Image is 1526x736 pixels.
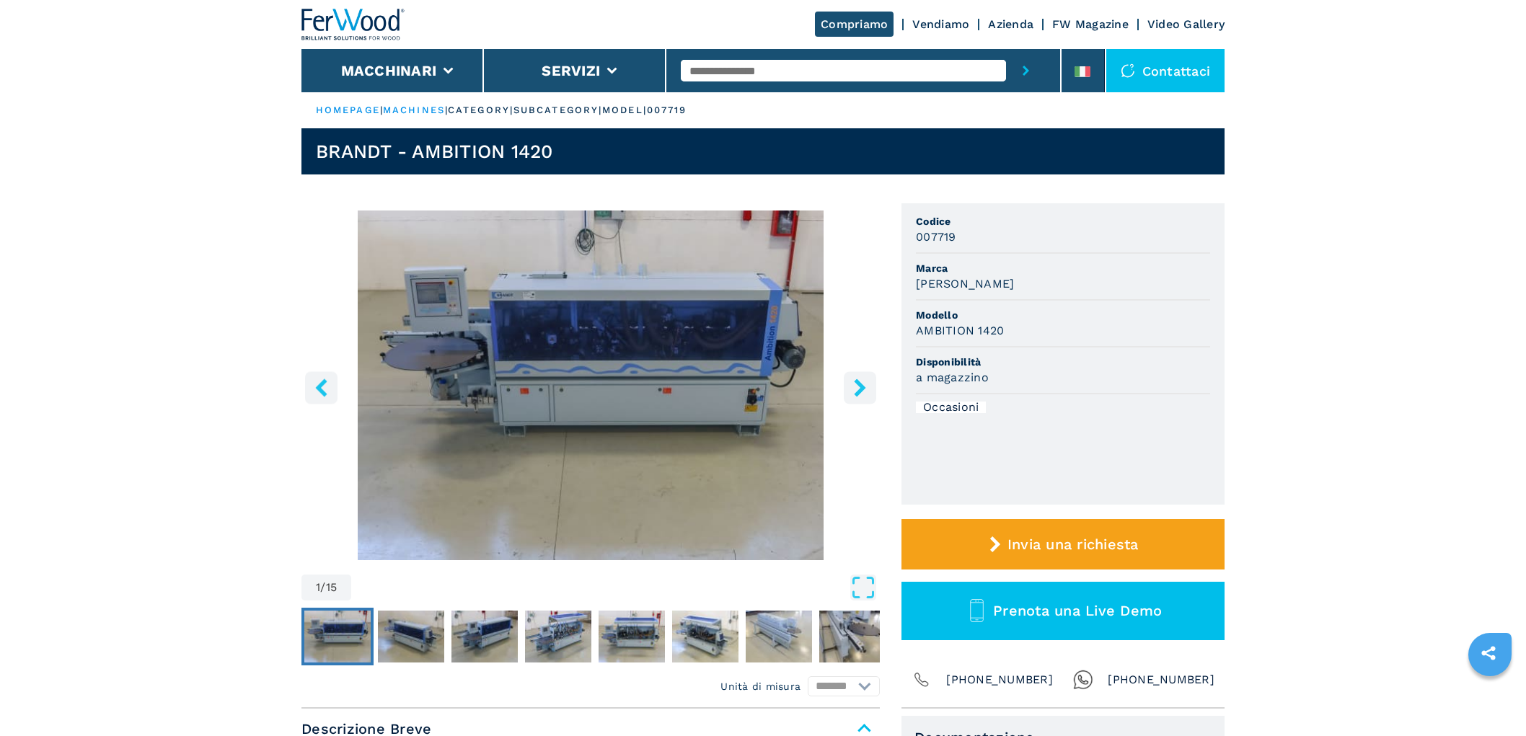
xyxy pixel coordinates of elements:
h3: 007719 [916,229,956,245]
span: Disponibilità [916,355,1210,369]
h3: AMBITION 1420 [916,322,1004,339]
img: Ferwood [301,9,405,40]
button: Go to Slide 2 [375,608,447,665]
span: [PHONE_NUMBER] [946,670,1053,690]
span: Modello [916,308,1210,322]
a: sharethis [1470,635,1507,671]
img: 7ef4ecef2659a748d5b69d931ae6354a [525,611,591,662]
a: FW Magazine [1052,17,1129,31]
img: Contattaci [1121,63,1135,78]
img: 5562b1842223abe7b6149bb797b332a8 [599,611,665,662]
button: Go to Slide 8 [816,608,888,665]
button: Servizi [542,62,600,79]
button: Go to Slide 7 [743,608,815,665]
p: 007719 [647,104,687,117]
h1: BRANDT - AMBITION 1420 [316,140,553,163]
img: 7fd3312f8b67b576d61b19c70deb3a4b [672,611,738,662]
p: category | [448,104,513,117]
button: right-button [844,371,876,404]
img: Bordatrice Singola BRANDT AMBITION 1420 [301,210,880,560]
span: Prenota una Live Demo [993,602,1162,619]
p: subcategory | [513,104,602,117]
a: machines [383,105,445,115]
span: Invia una richiesta [1007,536,1139,553]
img: b90ad37f4b48b85f91b1de89dd8eba21 [304,611,371,662]
a: Azienda [988,17,1033,31]
img: Phone [912,670,932,690]
a: HOMEPAGE [316,105,380,115]
button: Prenota una Live Demo [901,582,1225,640]
button: Go to Slide 5 [596,608,668,665]
a: Vendiamo [912,17,969,31]
span: / [320,582,325,593]
h3: a magazzino [916,369,989,386]
button: Invia una richiesta [901,519,1225,569]
span: 1 [316,582,320,593]
a: Video Gallery [1147,17,1225,31]
span: Marca [916,261,1210,275]
button: Macchinari [341,62,437,79]
span: 15 [326,582,338,593]
img: 0b459f0a953764a4aed852faa3a24900 [378,611,444,662]
img: 3d4076529f9e76e2650e9acd978fc4f1 [819,611,886,662]
span: [PHONE_NUMBER] [1108,670,1214,690]
button: Go to Slide 1 [301,608,374,665]
span: | [445,105,448,115]
button: submit-button [1006,49,1046,92]
img: 582a60f6f651a4f51afcf1ababfedc50 [451,611,518,662]
button: Go to Slide 6 [669,608,741,665]
img: a2e143f93b026136ec182b93756b2db2 [746,611,812,662]
p: model | [602,104,647,117]
span: | [380,105,383,115]
img: Whatsapp [1073,670,1093,690]
button: Go to Slide 3 [449,608,521,665]
button: Go to Slide 4 [522,608,594,665]
h3: [PERSON_NAME] [916,275,1014,292]
button: left-button [305,371,338,404]
em: Unità di misura [720,679,801,693]
div: Contattaci [1106,49,1225,92]
button: Open Fullscreen [355,575,876,600]
div: Occasioni [916,402,986,413]
span: Codice [916,214,1210,229]
a: Compriamo [815,12,894,37]
div: Go to Slide 1 [301,210,880,560]
nav: Thumbnail Navigation [301,608,880,665]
